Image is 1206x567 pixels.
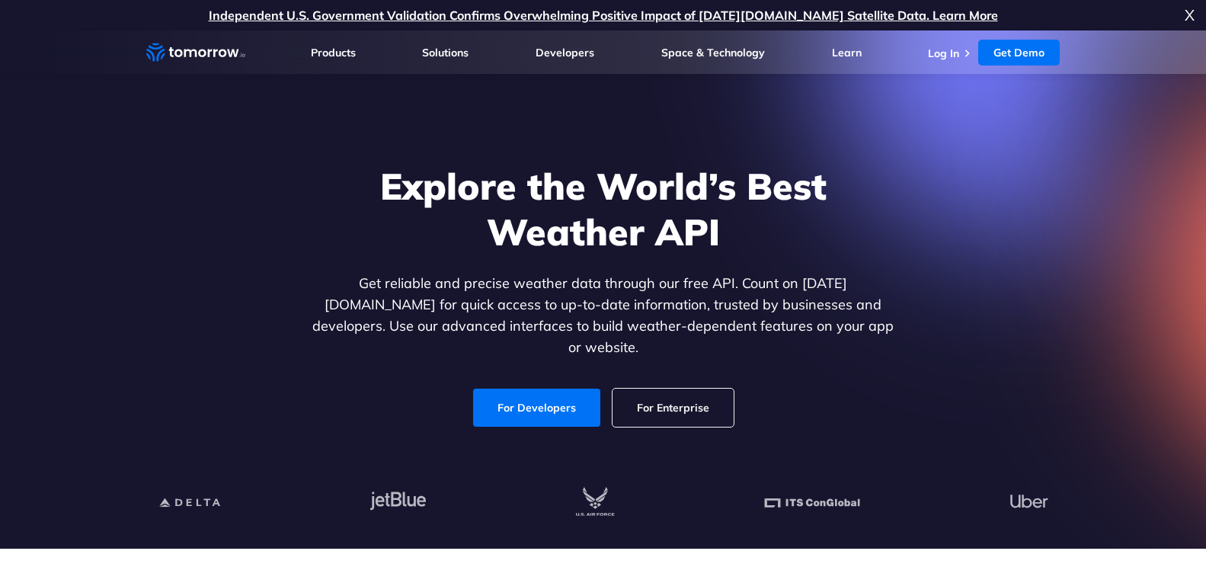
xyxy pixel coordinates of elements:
a: Learn [832,46,862,59]
p: Get reliable and precise weather data through our free API. Count on [DATE][DOMAIN_NAME] for quic... [309,273,897,358]
a: Independent U.S. Government Validation Confirms Overwhelming Positive Impact of [DATE][DOMAIN_NAM... [209,8,998,23]
a: Get Demo [978,40,1060,66]
a: For Developers [473,389,600,427]
a: For Enterprise [613,389,734,427]
a: Solutions [422,46,469,59]
a: Developers [536,46,594,59]
h1: Explore the World’s Best Weather API [309,163,897,255]
a: Products [311,46,356,59]
a: Log In [928,46,959,60]
a: Space & Technology [661,46,765,59]
a: Home link [146,41,245,64]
